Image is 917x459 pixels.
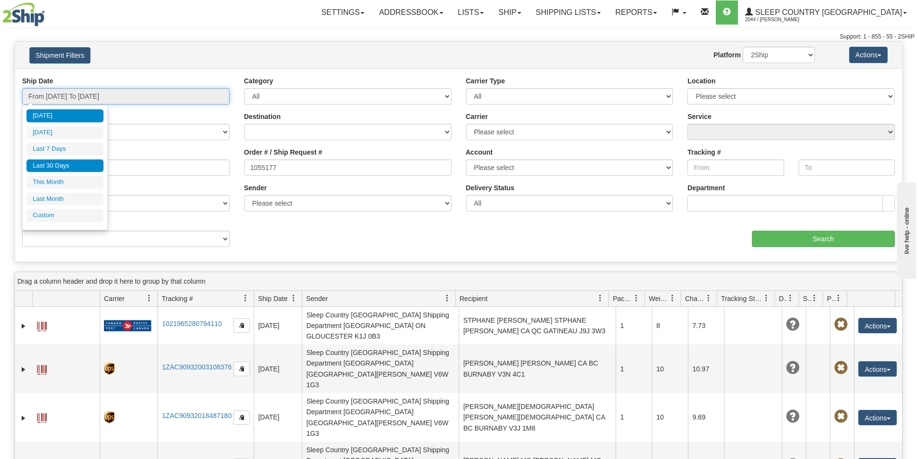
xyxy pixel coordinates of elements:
span: Unknown [786,410,800,423]
label: Order # / Ship Request # [244,147,323,157]
iframe: chat widget [895,180,916,278]
input: To [799,159,895,176]
td: [DATE] [254,307,302,344]
a: Reports [608,0,664,25]
a: Tracking Status filter column settings [758,290,775,306]
td: STPHANE [PERSON_NAME] STPHANE [PERSON_NAME] CA QC GATINEAU J9J 3W3 [459,307,616,344]
span: Shipment Issues [803,294,811,303]
button: Actions [858,318,897,333]
li: [DATE] [26,109,103,122]
div: grid grouping header [15,272,902,291]
a: Delivery Status filter column settings [782,290,799,306]
a: Shipment Issues filter column settings [806,290,823,306]
span: Delivery Status [779,294,787,303]
label: Category [244,76,273,86]
a: Shipping lists [529,0,608,25]
div: live help - online [7,8,89,15]
a: Sender filter column settings [439,290,455,306]
td: Sleep Country [GEOGRAPHIC_DATA] Shipping Department [GEOGRAPHIC_DATA] [GEOGRAPHIC_DATA][PERSON_NA... [302,393,459,442]
td: 1 [616,307,652,344]
li: This Month [26,176,103,189]
a: 1ZAC90932018487180 [162,412,232,420]
td: 8 [652,307,688,344]
a: Settings [314,0,372,25]
span: Sleep Country [GEOGRAPHIC_DATA] [753,8,902,16]
td: [DATE] [254,393,302,442]
a: Label [37,361,47,376]
td: [PERSON_NAME] [PERSON_NAME] CA BC BURNABY V3N 4C1 [459,344,616,393]
li: Custom [26,209,103,222]
li: Last Month [26,193,103,206]
a: Ship [491,0,528,25]
li: [DATE] [26,126,103,139]
a: 1ZAC90932003108376 [162,363,232,371]
td: 10.97 [688,344,724,393]
label: Sender [244,183,267,193]
span: Tracking Status [721,294,763,303]
a: Pickup Status filter column settings [830,290,847,306]
span: Charge [685,294,705,303]
span: Pickup Not Assigned [834,318,848,331]
a: Expand [19,321,28,331]
span: Sender [306,294,328,303]
span: 2044 / [PERSON_NAME] [745,15,817,25]
img: 20 - Canada Post [104,320,151,332]
button: Actions [858,361,897,377]
a: Tracking # filter column settings [237,290,254,306]
button: Copy to clipboard [233,318,250,333]
span: Pickup Not Assigned [834,410,848,423]
button: Copy to clipboard [233,410,250,425]
td: 10 [652,344,688,393]
a: Label [37,409,47,424]
a: Ship Date filter column settings [285,290,302,306]
span: Packages [613,294,633,303]
div: Support: 1 - 855 - 55 - 2SHIP [2,33,915,41]
td: Sleep Country [GEOGRAPHIC_DATA] Shipping Department [GEOGRAPHIC_DATA] [GEOGRAPHIC_DATA][PERSON_NA... [302,344,459,393]
button: Actions [849,47,888,63]
a: Expand [19,365,28,374]
a: Packages filter column settings [628,290,645,306]
span: Carrier [104,294,125,303]
label: Carrier [466,112,488,121]
td: 7.73 [688,307,724,344]
label: Department [687,183,725,193]
td: 1 [616,393,652,442]
label: Ship Date [22,76,53,86]
label: Location [687,76,715,86]
span: Unknown [786,361,800,375]
td: 9.69 [688,393,724,442]
span: Recipient [460,294,488,303]
span: Unknown [786,318,800,331]
li: Last 7 Days [26,143,103,156]
img: logo2044.jpg [2,2,45,26]
td: [DATE] [254,344,302,393]
td: 1 [616,344,652,393]
a: 1021965280794110 [162,320,222,328]
button: Actions [858,410,897,425]
span: Weight [649,294,669,303]
button: Shipment Filters [29,47,90,64]
a: Label [37,317,47,333]
span: Tracking # [162,294,193,303]
a: Addressbook [372,0,451,25]
label: Tracking # [687,147,721,157]
button: Copy to clipboard [233,362,250,376]
td: Sleep Country [GEOGRAPHIC_DATA] Shipping Department [GEOGRAPHIC_DATA] ON GLOUCESTER K1J 0B3 [302,307,459,344]
td: 10 [652,393,688,442]
a: Charge filter column settings [700,290,717,306]
label: Carrier Type [466,76,505,86]
a: Sleep Country [GEOGRAPHIC_DATA] 2044 / [PERSON_NAME] [738,0,914,25]
label: Service [687,112,711,121]
img: 8 - UPS [104,411,114,423]
img: 8 - UPS [104,363,114,375]
span: Ship Date [258,294,287,303]
label: Destination [244,112,281,121]
td: [PERSON_NAME][DEMOGRAPHIC_DATA] [PERSON_NAME][DEMOGRAPHIC_DATA] CA BC BURNABY V3J 1M8 [459,393,616,442]
a: Weight filter column settings [664,290,681,306]
a: Expand [19,413,28,423]
label: Account [466,147,493,157]
label: Platform [713,50,741,60]
li: Last 30 Days [26,159,103,172]
span: Pickup Status [827,294,835,303]
a: Lists [451,0,491,25]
